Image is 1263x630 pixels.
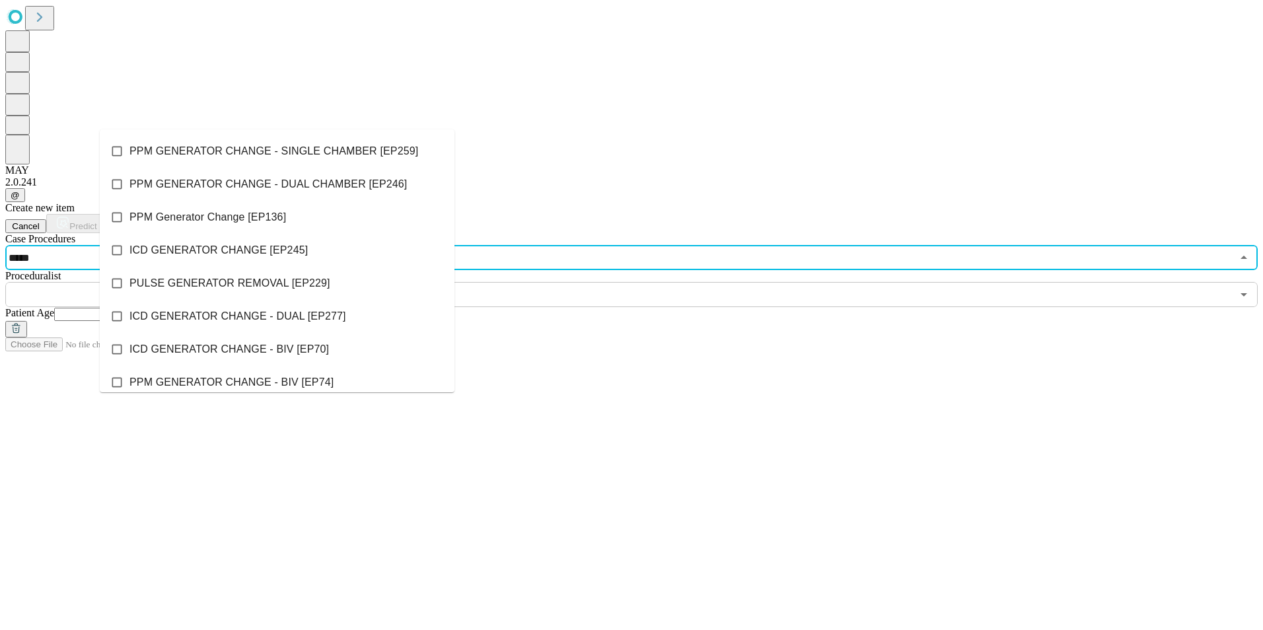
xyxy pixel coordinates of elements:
[129,176,407,192] span: PPM GENERATOR CHANGE - DUAL CHAMBER [EP246]
[69,221,96,231] span: Predict
[129,209,286,225] span: PPM Generator Change [EP136]
[5,164,1258,176] div: MAY
[5,176,1258,188] div: 2.0.241
[129,275,330,291] span: PULSE GENERATOR REMOVAL [EP229]
[129,242,308,258] span: ICD GENERATOR CHANGE [EP245]
[5,202,75,213] span: Create new item
[11,190,20,200] span: @
[5,307,54,318] span: Patient Age
[46,214,107,233] button: Predict
[129,341,329,357] span: ICD GENERATOR CHANGE - BIV [EP70]
[1235,285,1253,304] button: Open
[129,143,418,159] span: PPM GENERATOR CHANGE - SINGLE CHAMBER [EP259]
[5,233,75,244] span: Scheduled Procedure
[129,374,334,390] span: PPM GENERATOR CHANGE - BIV [EP74]
[129,308,346,324] span: ICD GENERATOR CHANGE - DUAL [EP277]
[1235,248,1253,267] button: Close
[5,219,46,233] button: Cancel
[12,221,40,231] span: Cancel
[5,270,61,281] span: Proceduralist
[5,188,25,202] button: @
